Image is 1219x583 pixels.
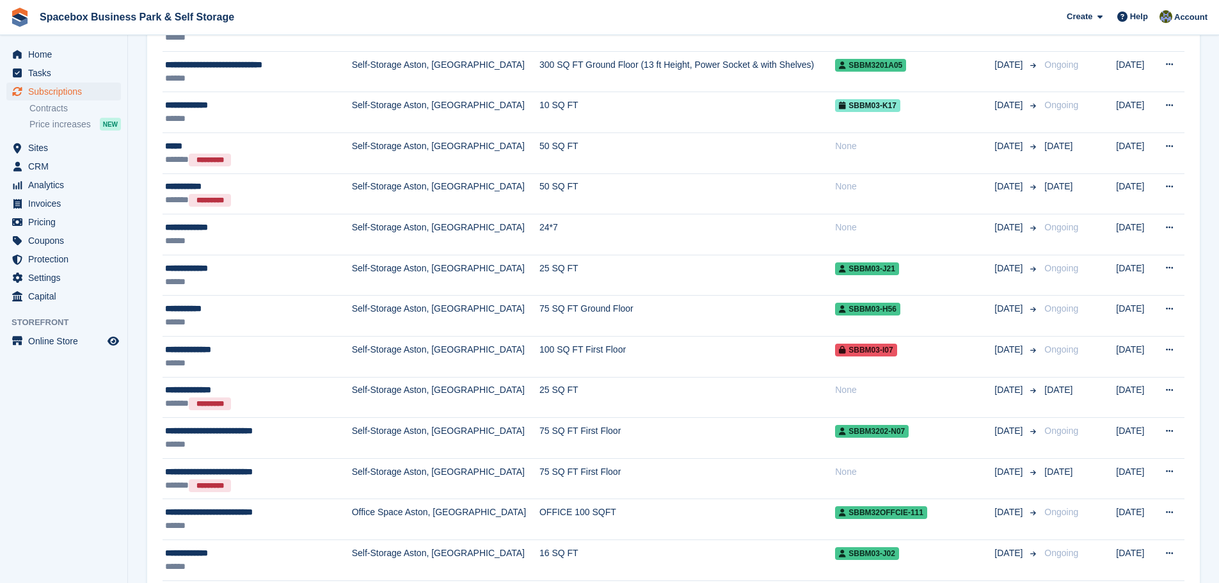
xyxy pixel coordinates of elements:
[1067,10,1092,23] span: Create
[28,45,105,63] span: Home
[1116,214,1156,255] td: [DATE]
[352,337,539,378] td: Self-Storage Aston, [GEOGRAPHIC_DATA]
[6,139,121,157] a: menu
[1159,10,1172,23] img: sahil
[835,262,899,275] span: SBBM03-J21
[352,539,539,580] td: Self-Storage Aston, [GEOGRAPHIC_DATA]
[352,418,539,459] td: Self-Storage Aston, [GEOGRAPHIC_DATA]
[352,173,539,214] td: Self-Storage Aston, [GEOGRAPHIC_DATA]
[352,377,539,418] td: Self-Storage Aston, [GEOGRAPHIC_DATA]
[28,287,105,305] span: Capital
[1044,263,1078,273] span: Ongoing
[835,425,909,438] span: SBBM3202-N07
[1116,499,1156,540] td: [DATE]
[1174,11,1207,24] span: Account
[835,140,994,153] div: None
[835,180,994,193] div: None
[539,173,835,214] td: 50 SQ FT
[1116,51,1156,92] td: [DATE]
[835,99,900,112] span: SBBM03-K17
[1044,141,1072,151] span: [DATE]
[12,316,127,329] span: Storefront
[835,221,994,234] div: None
[28,213,105,231] span: Pricing
[352,458,539,499] td: Self-Storage Aston, [GEOGRAPHIC_DATA]
[1044,426,1078,436] span: Ongoing
[1044,467,1072,477] span: [DATE]
[539,377,835,418] td: 25 SQ FT
[994,221,1025,234] span: [DATE]
[6,176,121,194] a: menu
[539,255,835,296] td: 25 SQ FT
[835,465,994,479] div: None
[994,58,1025,72] span: [DATE]
[539,51,835,92] td: 300 SQ FT Ground Floor (13 ft Height, Power Socket & with Shelves)
[994,180,1025,193] span: [DATE]
[1044,60,1078,70] span: Ongoing
[835,344,896,356] span: SBBM03-I07
[1116,458,1156,499] td: [DATE]
[6,232,121,250] a: menu
[1044,548,1078,558] span: Ongoing
[539,133,835,174] td: 50 SQ FT
[6,83,121,100] a: menu
[28,250,105,268] span: Protection
[835,506,927,519] span: SBBM32OFFCIE-111
[28,176,105,194] span: Analytics
[994,547,1025,560] span: [DATE]
[1044,181,1072,191] span: [DATE]
[352,255,539,296] td: Self-Storage Aston, [GEOGRAPHIC_DATA]
[28,64,105,82] span: Tasks
[6,157,121,175] a: menu
[994,140,1025,153] span: [DATE]
[994,343,1025,356] span: [DATE]
[28,157,105,175] span: CRM
[352,214,539,255] td: Self-Storage Aston, [GEOGRAPHIC_DATA]
[994,383,1025,397] span: [DATE]
[539,458,835,499] td: 75 SQ FT First Floor
[1116,539,1156,580] td: [DATE]
[28,269,105,287] span: Settings
[6,45,121,63] a: menu
[835,383,994,397] div: None
[28,195,105,212] span: Invoices
[835,59,906,72] span: SBBM3201A05
[352,133,539,174] td: Self-Storage Aston, [GEOGRAPHIC_DATA]
[835,547,899,560] span: SBBM03-J02
[352,296,539,337] td: Self-Storage Aston, [GEOGRAPHIC_DATA]
[28,139,105,157] span: Sites
[1130,10,1148,23] span: Help
[28,232,105,250] span: Coupons
[10,8,29,27] img: stora-icon-8386f47178a22dfd0bd8f6a31ec36ba5ce8667c1dd55bd0f319d3a0aa187defe.svg
[1116,296,1156,337] td: [DATE]
[994,99,1025,112] span: [DATE]
[352,499,539,540] td: Office Space Aston, [GEOGRAPHIC_DATA]
[28,83,105,100] span: Subscriptions
[539,337,835,378] td: 100 SQ FT First Floor
[1116,337,1156,378] td: [DATE]
[6,287,121,305] a: menu
[100,118,121,131] div: NEW
[6,195,121,212] a: menu
[1116,255,1156,296] td: [DATE]
[35,6,239,28] a: Spacebox Business Park & Self Storage
[29,102,121,115] a: Contracts
[539,92,835,133] td: 10 SQ FT
[352,51,539,92] td: Self-Storage Aston, [GEOGRAPHIC_DATA]
[29,117,121,131] a: Price increases NEW
[6,269,121,287] a: menu
[994,424,1025,438] span: [DATE]
[28,332,105,350] span: Online Store
[1044,507,1078,517] span: Ongoing
[994,262,1025,275] span: [DATE]
[6,213,121,231] a: menu
[1044,303,1078,314] span: Ongoing
[6,332,121,350] a: menu
[6,250,121,268] a: menu
[1116,418,1156,459] td: [DATE]
[1044,222,1078,232] span: Ongoing
[994,302,1025,315] span: [DATE]
[994,506,1025,519] span: [DATE]
[539,418,835,459] td: 75 SQ FT First Floor
[1116,133,1156,174] td: [DATE]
